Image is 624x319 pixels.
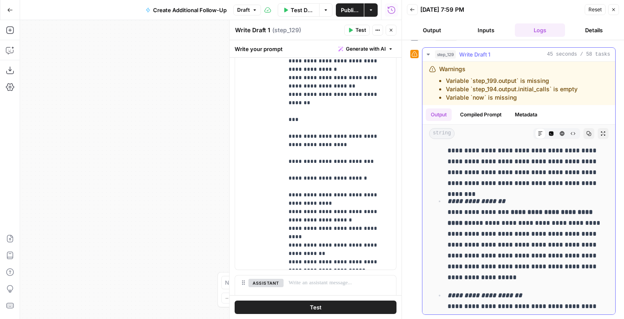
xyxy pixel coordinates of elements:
[585,4,606,15] button: Reset
[153,6,227,14] span: Create Additional Follow-Up
[459,50,490,59] span: Write Draft 1
[235,26,270,34] textarea: Write Draft 1
[446,93,578,102] li: Variable `now` is missing
[547,51,610,58] span: 45 seconds / 58 tasks
[248,279,284,287] button: assistant
[272,26,301,34] span: ( step_129 )
[429,128,455,139] span: string
[230,40,402,57] div: Write your prompt
[233,5,261,15] button: Draft
[515,23,565,37] button: Logs
[568,23,619,37] button: Details
[422,62,615,314] div: 45 seconds / 58 tasks
[407,23,458,37] button: Output
[235,301,396,314] button: Test
[446,77,578,85] li: Variable `step_199.output` is missing
[588,6,602,13] span: Reset
[291,6,314,14] span: Test Data
[341,6,359,14] span: Publish
[141,3,232,17] button: Create Additional Follow-Up
[235,275,277,314] div: assistant
[346,45,386,53] span: Generate with AI
[355,26,366,34] span: Test
[435,50,456,59] span: step_129
[344,25,370,36] button: Test
[461,23,511,37] button: Inputs
[335,44,396,54] button: Generate with AI
[439,65,578,102] div: Warnings
[422,48,615,61] button: 45 seconds / 58 tasks
[446,85,578,93] li: Variable `step_194.output.initial_calls` is empty
[336,3,364,17] button: Publish
[510,108,542,121] button: Metadata
[310,303,322,311] span: Test
[455,108,506,121] button: Compiled Prompt
[426,108,452,121] button: Output
[237,6,250,14] span: Draft
[278,3,319,17] button: Test Data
